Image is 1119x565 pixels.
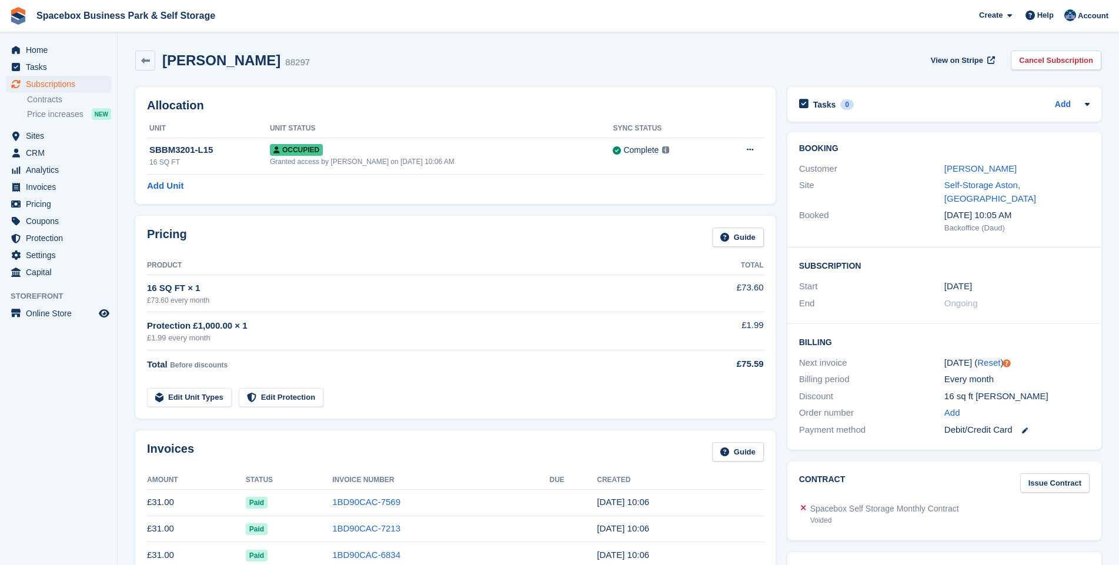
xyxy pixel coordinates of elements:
div: Booked [799,209,944,233]
span: Home [26,42,96,58]
span: Coupons [26,213,96,229]
span: CRM [26,145,96,161]
th: Status [246,471,332,490]
span: Capital [26,264,96,280]
h2: Booking [799,144,1090,153]
span: Paid [246,523,268,535]
div: Start [799,280,944,293]
div: Next invoice [799,356,944,370]
th: Created [597,471,763,490]
span: View on Stripe [931,55,983,66]
a: menu [6,128,111,144]
a: Edit Protection [239,388,323,407]
span: Help [1037,9,1054,21]
span: Storefront [11,290,117,302]
div: [DATE] ( ) [944,356,1090,370]
time: 2025-05-30 00:00:00 UTC [944,280,972,293]
a: menu [6,305,111,322]
div: Backoffice (Daud) [944,222,1090,234]
span: Paid [246,497,268,509]
div: £75.59 [682,357,764,371]
a: 1BD90CAC-6834 [332,550,400,560]
span: Subscriptions [26,76,96,92]
div: Debit/Credit Card [944,423,1090,437]
h2: [PERSON_NAME] [162,52,280,68]
a: View on Stripe [926,51,997,70]
a: menu [6,196,111,212]
a: menu [6,162,111,178]
div: Every month [944,373,1090,386]
div: Complete [623,144,659,156]
a: menu [6,42,111,58]
div: Customer [799,162,944,176]
a: Price increases NEW [27,108,111,121]
a: Preview store [97,306,111,320]
h2: Allocation [147,99,764,112]
a: Guide [712,228,764,247]
img: Daud [1064,9,1076,21]
div: Payment method [799,423,944,437]
a: Contracts [27,94,111,105]
div: Billing period [799,373,944,386]
img: stora-icon-8386f47178a22dfd0bd8f6a31ec36ba5ce8667c1dd55bd0f319d3a0aa187defe.svg [9,7,27,25]
a: menu [6,59,111,75]
h2: Pricing [147,228,187,247]
span: Settings [26,247,96,263]
a: Issue Contract [1020,473,1090,493]
a: Add Unit [147,179,183,193]
span: Invoices [26,179,96,195]
a: Cancel Subscription [1011,51,1101,70]
a: [PERSON_NAME] [944,163,1017,173]
span: Account [1078,10,1108,22]
div: 0 [840,99,854,110]
span: Paid [246,550,268,561]
div: £73.60 every month [147,295,682,306]
time: 2025-08-30 09:06:37 UTC [597,497,649,507]
div: 16 SQ FT × 1 [147,282,682,295]
div: Spacebox Self Storage Monthly Contract [810,503,959,515]
div: NEW [92,108,111,120]
a: Add [1055,98,1071,112]
div: End [799,297,944,310]
div: Order number [799,406,944,420]
div: Site [799,179,944,205]
span: Protection [26,230,96,246]
th: Due [549,471,597,490]
a: menu [6,145,111,161]
span: Before discounts [170,361,228,369]
div: £1.99 every month [147,332,682,344]
a: Guide [712,442,764,462]
time: 2025-07-30 09:06:06 UTC [597,523,649,533]
a: 1BD90CAC-7213 [332,523,400,533]
a: menu [6,264,111,280]
h2: Subscription [799,259,1090,271]
a: menu [6,76,111,92]
span: Sites [26,128,96,144]
span: Online Store [26,305,96,322]
a: menu [6,230,111,246]
a: menu [6,247,111,263]
div: Tooltip anchor [1001,358,1012,369]
div: Voided [810,515,959,526]
span: Price increases [27,109,83,120]
span: Total [147,359,168,369]
div: 88297 [285,56,310,69]
span: Ongoing [944,298,978,308]
a: menu [6,179,111,195]
a: Edit Unit Types [147,388,232,407]
h2: Billing [799,336,1090,347]
th: Sync Status [613,119,717,138]
th: Unit Status [270,119,613,138]
td: £73.60 [682,275,764,312]
a: menu [6,213,111,229]
div: 16 SQ FT [149,157,270,168]
span: Analytics [26,162,96,178]
h2: Invoices [147,442,194,462]
span: Tasks [26,59,96,75]
a: Reset [977,357,1000,367]
div: Granted access by [PERSON_NAME] on [DATE] 10:06 AM [270,156,613,167]
span: Occupied [270,144,323,156]
a: 1BD90CAC-7569 [332,497,400,507]
div: Discount [799,390,944,403]
span: Create [979,9,1003,21]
